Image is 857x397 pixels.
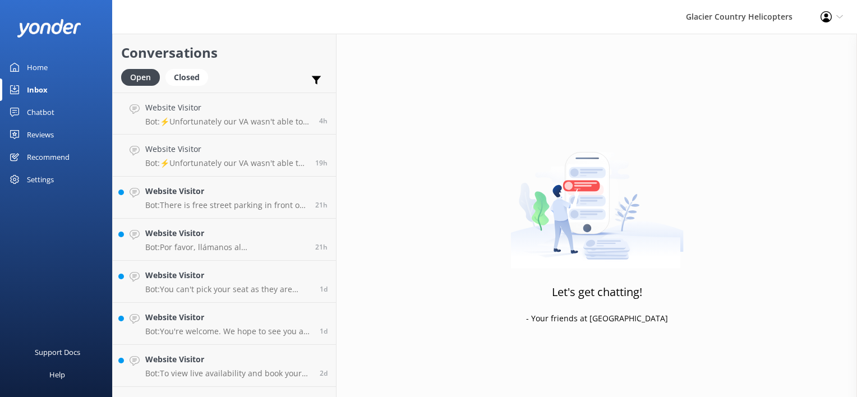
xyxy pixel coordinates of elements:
div: Support Docs [35,341,80,363]
a: Open [121,71,165,83]
h4: Website Visitor [145,185,307,197]
p: Bot: ⚡Unfortunately our VA wasn't able to answer this question, the computer does have its limita... [145,158,307,168]
img: yonder-white-logo.png [17,19,81,38]
div: Reviews [27,123,54,146]
h4: Website Visitor [145,311,311,324]
h4: Website Visitor [145,269,311,281]
img: artwork of a man stealing a conversation from at giant smartphone [510,128,684,269]
span: Sep 28 2025 07:08am (UTC +13:00) Pacific/Auckland [320,284,328,294]
div: Open [121,69,160,86]
a: Website VisitorBot:There is free street parking in front of our office, and a free car park just ... [113,177,336,219]
p: Bot: You can't pick your seat as they are allocated based on the helicopter's weight and balance ... [145,284,311,294]
p: Bot: To view live availability and book your tour, please visit: [URL][DOMAIN_NAME]. [145,368,311,378]
h4: Website Visitor [145,353,311,366]
p: Bot: ⚡Unfortunately our VA wasn't able to answer this question, the computer does have its limita... [145,117,311,127]
h4: Website Visitor [145,143,307,155]
a: Website VisitorBot:To view live availability and book your tour, please visit: [URL][DOMAIN_NAME].2d [113,345,336,387]
span: Sep 27 2025 06:25pm (UTC +13:00) Pacific/Auckland [320,326,328,336]
div: Help [49,363,65,386]
div: Inbox [27,79,48,101]
h4: Website Visitor [145,101,311,114]
div: Settings [27,168,54,191]
span: Sep 28 2025 07:33pm (UTC +13:00) Pacific/Auckland [315,158,328,168]
p: Bot: You're welcome. We hope to see you at [GEOGRAPHIC_DATA] Helicopters soon! [145,326,311,336]
span: Sep 26 2025 09:48pm (UTC +13:00) Pacific/Auckland [320,368,328,378]
span: Sep 28 2025 05:35pm (UTC +13:00) Pacific/Auckland [315,242,328,252]
a: Website VisitorBot:You can't pick your seat as they are allocated based on the helicopter's weigh... [113,261,336,303]
div: Chatbot [27,101,54,123]
span: Sep 29 2025 10:34am (UTC +13:00) Pacific/Auckland [319,116,328,126]
p: Bot: There is free street parking in front of our office, and a free car park just across the roa... [145,200,307,210]
h2: Conversations [121,42,328,63]
a: Closed [165,71,214,83]
p: - Your friends at [GEOGRAPHIC_DATA] [526,312,668,325]
h3: Let's get chatting! [552,283,642,301]
p: Bot: Por favor, llámanos al [PHONE_NUMBER] el día anterior para ver cómo está el clima. [145,242,307,252]
span: Sep 28 2025 06:08pm (UTC +13:00) Pacific/Auckland [315,200,328,210]
div: Recommend [27,146,70,168]
a: Website VisitorBot:You're welcome. We hope to see you at [GEOGRAPHIC_DATA] Helicopters soon!1d [113,303,336,345]
a: Website VisitorBot:⚡Unfortunately our VA wasn't able to answer this question, the computer does h... [113,135,336,177]
a: Website VisitorBot:Por favor, llámanos al [PHONE_NUMBER] el día anterior para ver cómo está el cl... [113,219,336,261]
a: Website VisitorBot:⚡Unfortunately our VA wasn't able to answer this question, the computer does h... [113,93,336,135]
div: Home [27,56,48,79]
h4: Website Visitor [145,227,307,239]
div: Closed [165,69,208,86]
